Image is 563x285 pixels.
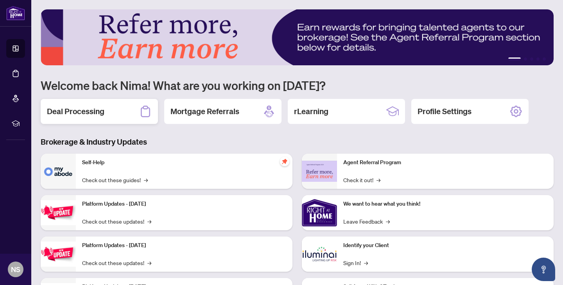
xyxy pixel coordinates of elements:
[343,200,547,208] p: We want to hear what you think!
[343,258,368,267] a: Sign In!→
[82,217,151,226] a: Check out these updates!→
[377,176,380,184] span: →
[47,106,104,117] h2: Deal Processing
[11,264,20,275] span: NS
[508,57,521,61] button: 1
[170,106,239,117] h2: Mortgage Referrals
[532,258,555,281] button: Open asap
[524,57,527,61] button: 2
[536,57,540,61] button: 4
[294,106,328,117] h2: rLearning
[386,217,390,226] span: →
[280,157,289,166] span: pushpin
[41,200,76,225] img: Platform Updates - July 21, 2025
[41,154,76,189] img: Self-Help
[530,57,533,61] button: 3
[82,176,148,184] a: Check out these guides!→
[343,158,547,167] p: Agent Referral Program
[343,176,380,184] a: Check it out!→
[147,217,151,226] span: →
[543,57,546,61] button: 5
[82,158,286,167] p: Self-Help
[343,217,390,226] a: Leave Feedback→
[41,78,554,93] h1: Welcome back Nima! What are you working on [DATE]?
[147,258,151,267] span: →
[82,200,286,208] p: Platform Updates - [DATE]
[418,106,472,117] h2: Profile Settings
[302,161,337,182] img: Agent Referral Program
[343,241,547,250] p: Identify your Client
[41,242,76,266] img: Platform Updates - July 8, 2025
[6,6,25,20] img: logo
[82,241,286,250] p: Platform Updates - [DATE]
[144,176,148,184] span: →
[41,136,554,147] h3: Brokerage & Industry Updates
[41,9,554,65] img: Slide 0
[302,237,337,272] img: Identify your Client
[82,258,151,267] a: Check out these updates!→
[302,195,337,230] img: We want to hear what you think!
[364,258,368,267] span: →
